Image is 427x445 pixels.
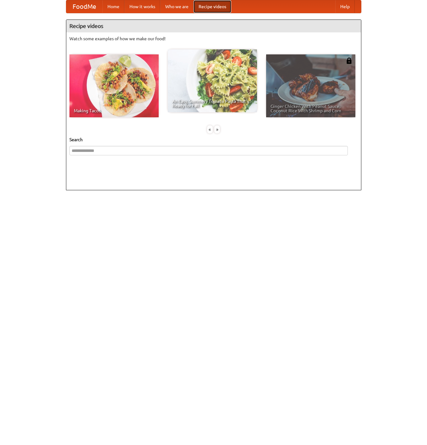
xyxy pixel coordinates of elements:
span: Making Tacos [74,108,154,113]
h4: Recipe videos [66,20,361,32]
a: An Easy, Summery Tomato Pasta That's Ready for Fall [168,49,257,112]
h5: Search [69,136,358,143]
div: » [214,125,220,133]
a: Home [102,0,124,13]
a: Who we are [160,0,194,13]
a: Recipe videos [194,0,231,13]
a: How it works [124,0,160,13]
a: FoodMe [66,0,102,13]
div: « [207,125,213,133]
p: Watch some examples of how we make our food! [69,36,358,42]
a: Making Tacos [69,54,159,117]
span: An Easy, Summery Tomato Pasta That's Ready for Fall [172,99,253,108]
a: Help [335,0,355,13]
img: 483408.png [346,58,352,64]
